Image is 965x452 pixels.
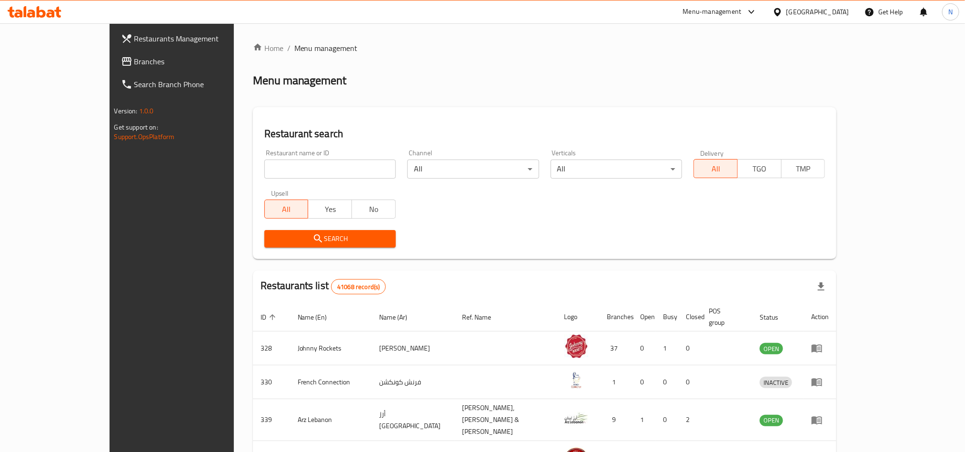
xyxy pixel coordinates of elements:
input: Search for restaurant name or ID.. [264,160,396,179]
span: Status [760,311,791,323]
a: Search Branch Phone [113,73,271,96]
div: Menu-management [683,6,742,18]
td: 0 [633,365,656,399]
img: Johnny Rockets [564,334,588,358]
span: INACTIVE [760,377,792,388]
label: Delivery [700,150,724,156]
button: All [264,200,309,219]
button: Yes [308,200,352,219]
div: All [551,160,682,179]
label: Upsell [271,190,289,197]
a: Restaurants Management [113,27,271,50]
th: Busy [656,302,679,331]
img: Arz Lebanon [564,406,588,430]
td: 1 [656,331,679,365]
span: TMP [785,162,822,176]
td: 37 [600,331,633,365]
h2: Restaurants list [261,279,386,294]
td: 339 [253,399,290,441]
a: Support.OpsPlatform [114,131,175,143]
span: No [356,202,392,216]
th: Action [804,302,836,331]
div: Menu [811,342,829,354]
th: Logo [557,302,600,331]
span: Ref. Name [462,311,503,323]
span: Search Branch Phone [134,79,263,90]
td: 1 [633,399,656,441]
span: Version: [114,105,138,117]
div: All [407,160,539,179]
span: OPEN [760,343,783,354]
span: 1.0.0 [139,105,154,117]
a: Branches [113,50,271,73]
li: / [287,42,291,54]
td: 328 [253,331,290,365]
td: 0 [679,331,702,365]
td: 0 [656,365,679,399]
button: No [352,200,396,219]
td: 1 [600,365,633,399]
button: All [694,159,738,178]
th: Branches [600,302,633,331]
button: TGO [737,159,782,178]
td: 0 [679,365,702,399]
span: Search [272,233,388,245]
img: French Connection [564,368,588,392]
span: Name (Ar) [379,311,420,323]
td: Arz Lebanon [290,399,372,441]
span: TGO [742,162,778,176]
div: Total records count [331,279,386,294]
td: [PERSON_NAME] [372,331,454,365]
span: Get support on: [114,121,158,133]
span: Name (En) [298,311,340,323]
div: [GEOGRAPHIC_DATA] [786,7,849,17]
span: Branches [134,56,263,67]
span: POS group [709,305,741,328]
span: 41068 record(s) [332,282,385,291]
td: 0 [656,399,679,441]
span: OPEN [760,415,783,426]
td: Johnny Rockets [290,331,372,365]
h2: Menu management [253,73,347,88]
span: N [948,7,953,17]
div: Export file [810,275,833,298]
td: French Connection [290,365,372,399]
span: Restaurants Management [134,33,263,44]
h2: Restaurant search [264,127,825,141]
th: Closed [679,302,702,331]
span: All [698,162,734,176]
span: Yes [312,202,348,216]
span: Menu management [294,42,358,54]
td: 330 [253,365,290,399]
td: فرنش كونكشن [372,365,454,399]
td: [PERSON_NAME],[PERSON_NAME] & [PERSON_NAME] [454,399,557,441]
span: ID [261,311,279,323]
button: TMP [781,159,825,178]
th: Open [633,302,656,331]
nav: breadcrumb [253,42,837,54]
span: All [269,202,305,216]
button: Search [264,230,396,248]
td: 9 [600,399,633,441]
div: Menu [811,414,829,426]
td: أرز [GEOGRAPHIC_DATA] [372,399,454,441]
td: 0 [633,331,656,365]
td: 2 [679,399,702,441]
div: Menu [811,376,829,388]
